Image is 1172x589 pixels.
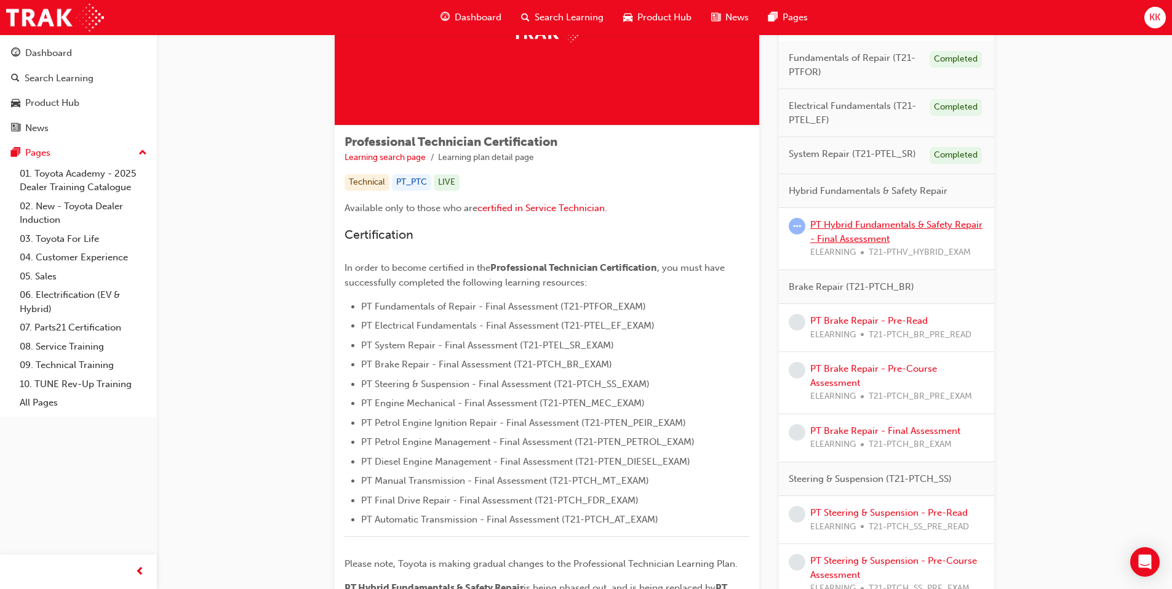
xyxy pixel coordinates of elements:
span: PT Electrical Fundamentals - Final Assessment (T21-PTEL_EF_EXAM) [361,320,655,331]
button: KK [1144,7,1166,28]
button: Pages [5,142,152,164]
span: News [725,10,749,25]
span: ELEARNING [810,328,856,342]
div: Product Hub [25,96,79,110]
span: learningRecordVerb_NONE-icon [789,506,805,523]
span: news-icon [11,123,20,134]
a: PT Brake Repair - Pre-Read [810,315,928,326]
div: Pages [25,146,50,160]
a: pages-iconPages [759,5,818,30]
span: Hybrid Fundamentals & Safety Repair [789,184,947,198]
span: guage-icon [11,48,20,59]
span: PT Fundamentals of Repair - Final Assessment (T21-PTFOR_EXAM) [361,301,646,312]
a: All Pages [15,393,152,412]
a: certified in Service Technician [477,202,605,214]
div: Completed [930,147,982,164]
a: 06. Electrification (EV & Hybrid) [15,286,152,318]
span: T21-PTCH_SS_PRE_READ [869,520,969,534]
span: learningRecordVerb_NONE-icon [789,362,805,379]
span: search-icon [11,73,20,84]
span: PT Brake Repair - Final Assessment (T21-PTCH_BR_EXAM) [361,359,612,370]
span: learningRecordVerb_NONE-icon [789,554,805,571]
div: Completed [930,51,982,68]
span: Available only to those who are [345,202,477,214]
span: T21-PTCH_BR_PRE_READ [869,328,971,342]
img: Trak [6,4,104,31]
span: Dashboard [455,10,501,25]
span: In order to become certified in the [345,262,490,273]
span: PT Petrol Engine Ignition Repair - Final Assessment (T21-PTEN_PEIR_EXAM) [361,417,686,428]
a: 03. Toyota For Life [15,230,152,249]
span: news-icon [711,10,720,25]
a: news-iconNews [701,5,759,30]
span: ELEARNING [810,520,856,534]
span: T21-PTCH_BR_PRE_EXAM [869,390,972,404]
span: System Repair (T21-PTEL_SR) [789,147,916,161]
span: Fundamentals of Repair (T21-PTFOR) [789,51,920,79]
div: Completed [930,99,982,116]
span: PT Petrol Engine Management - Final Assessment (T21-PTEN_PETROL_EXAM) [361,436,695,447]
a: search-iconSearch Learning [511,5,613,30]
span: pages-icon [11,148,20,159]
a: 01. Toyota Academy - 2025 Dealer Training Catalogue [15,164,152,197]
span: ELEARNING [810,438,856,452]
a: PT Brake Repair - Pre-Course Assessment [810,363,937,388]
li: Learning plan detail page [438,151,534,165]
span: Please note, Toyota is making gradual changes to the Professional Technician Learning Plan. [345,558,738,569]
span: PT Manual Transmission - Final Assessment (T21-PTCH_MT_EXAM) [361,475,649,486]
span: PT Steering & Suspension - Final Assessment (T21-PTCH_SS_EXAM) [361,379,650,390]
span: car-icon [623,10,632,25]
a: Dashboard [5,42,152,65]
span: ELEARNING [810,390,856,404]
span: prev-icon [135,564,145,580]
span: Professional Technician Certification [345,135,557,149]
a: 05. Sales [15,267,152,286]
span: car-icon [11,98,20,109]
a: 02. New - Toyota Dealer Induction [15,197,152,230]
span: ELEARNING [810,246,856,260]
span: PT System Repair - Final Assessment (T21-PTEL_SR_EXAM) [361,340,614,351]
span: T21-PTHV_HYBRID_EXAM [869,246,971,260]
button: DashboardSearch LearningProduct HubNews [5,39,152,142]
div: Open Intercom Messenger [1130,547,1160,577]
span: . [605,202,607,214]
span: learningRecordVerb_ATTEMPT-icon [789,218,805,234]
span: PT Diesel Engine Management - Final Assessment (T21-PTEN_DIESEL_EXAM) [361,456,690,467]
span: Search Learning [535,10,604,25]
a: Search Learning [5,67,152,90]
a: car-iconProduct Hub [613,5,701,30]
span: pages-icon [768,10,778,25]
span: KK [1149,10,1160,25]
span: Electrical Fundamentals (T21-PTEL_EF) [789,99,920,127]
div: LIVE [434,174,460,191]
span: learningRecordVerb_NONE-icon [789,314,805,331]
a: guage-iconDashboard [431,5,511,30]
a: PT Hybrid Fundamentals & Safety Repair - Final Assessment [810,219,983,244]
div: News [25,121,49,135]
a: Product Hub [5,92,152,114]
span: guage-icon [440,10,450,25]
span: Brake Repair (T21-PTCH_BR) [789,280,914,294]
a: 10. TUNE Rev-Up Training [15,375,152,394]
span: Steering & Suspension (T21-PTCH_SS) [789,472,952,486]
span: search-icon [521,10,530,25]
span: Professional Technician Certification [490,262,657,273]
a: 08. Service Training [15,337,152,356]
span: T21-PTCH_BR_EXAM [869,438,952,452]
a: Learning search page [345,152,426,162]
span: Certification [345,228,413,242]
a: PT Brake Repair - Final Assessment [810,425,960,436]
span: up-icon [138,145,147,161]
span: learningRecordVerb_NONE-icon [789,424,805,441]
div: PT_PTC [392,174,431,191]
span: , you must have successfully completed the following learning resources: [345,262,727,288]
a: News [5,117,152,140]
span: PT Automatic Transmission - Final Assessment (T21-PTCH_AT_EXAM) [361,514,658,525]
a: 04. Customer Experience [15,248,152,267]
div: Technical [345,174,389,191]
a: 09. Technical Training [15,356,152,375]
div: Dashboard [25,46,72,60]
